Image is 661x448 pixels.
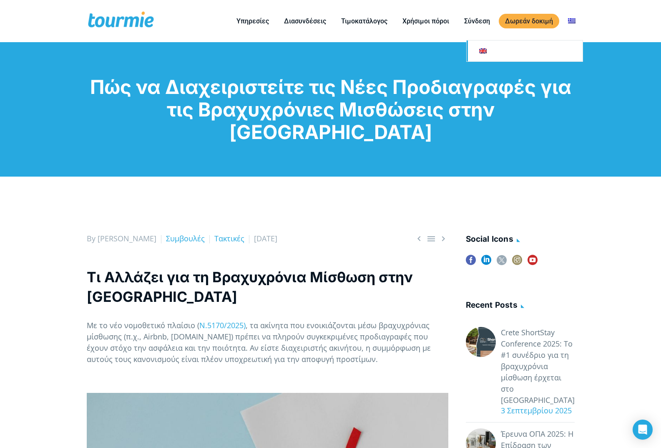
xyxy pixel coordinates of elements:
a: Υπηρεσίες [230,16,275,26]
a: youtube [528,255,538,271]
a: linkedin [481,255,491,271]
a: twitter [497,255,507,271]
span: Με το νέο νομοθετικό πλαίσιο ( [87,320,199,330]
div: Open Intercom Messenger [633,420,653,440]
span: , τα ακίνητα που ενοικιάζονται μέσω βραχυχρόνιας μίσθωσης (π.χ., Airbnb, [DOMAIN_NAME]) πρέπει να... [87,320,431,364]
span: Previous post [414,233,424,244]
a: Ν.5170/2025) [199,320,246,330]
div: 3 Σεπτεμβρίου 2025 [496,405,575,416]
a: Χρήσιμοι πόροι [396,16,455,26]
span: By [PERSON_NAME] [87,233,156,243]
a: Συμβουλές [166,233,205,243]
a: Σύνδεση [458,16,496,26]
span: Next post [438,233,448,244]
a:  [414,233,424,244]
a: Crete ShortStay Conference 2025: Το #1 συνέδριο για τη βραχυχρόνια μίσθωση έρχεται στο [GEOGRAPHI... [501,327,575,406]
a: Τιμοκατάλογος [335,16,394,26]
h4: social icons [466,233,575,247]
span: [DATE] [254,233,277,243]
a:  [438,233,448,244]
a: Διασυνδέσεις [278,16,332,26]
a: facebook [466,255,476,271]
a: Τακτικές [214,233,244,243]
h4: Recent posts [466,299,575,313]
b: Τι Αλλάζει για τη Βραχυχρόνια Μίσθωση στην [GEOGRAPHIC_DATA] [87,268,413,305]
a:  [426,233,436,244]
a: instagram [512,255,522,271]
a: Δωρεάν δοκιμή [499,14,559,28]
h1: Πώς να Διαχειριστείτε τις Νέες Προδιαγραφές για τις Βραχυχρόνιες Μισθώσεις στην [GEOGRAPHIC_DATA] [87,76,575,143]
